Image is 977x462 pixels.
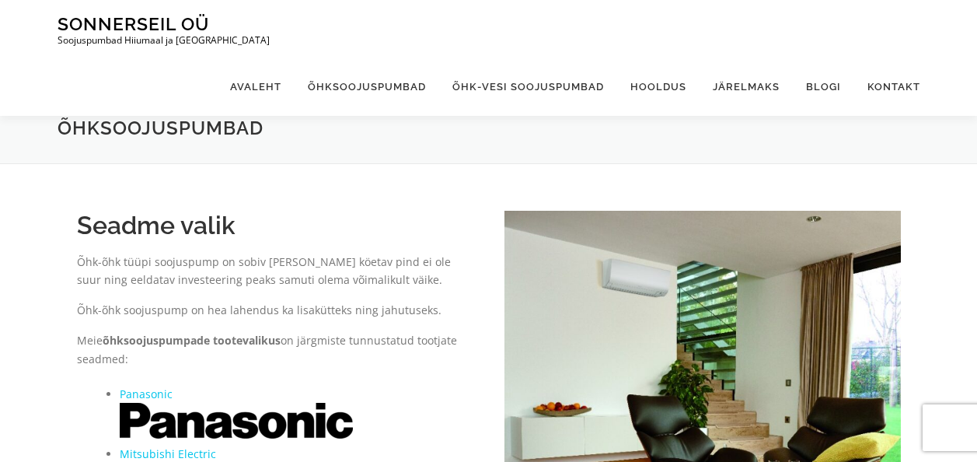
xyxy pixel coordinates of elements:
[617,58,700,116] a: Hooldus
[120,446,216,461] a: Mitsubishi Electric
[700,58,793,116] a: Järelmaks
[77,301,473,320] p: Õhk-õhk soojuspump on hea lahendus ka lisakütteks ning jahutuseks.
[58,116,920,140] h1: Õhksoojuspumbad
[58,13,209,34] a: Sonnerseil OÜ
[439,58,617,116] a: Õhk-vesi soojuspumbad
[77,211,473,240] h2: Seadme valik
[793,58,854,116] a: Blogi
[103,333,281,348] strong: õhksoojuspumpade tootevalikus
[854,58,920,116] a: Kontakt
[120,387,173,401] a: Panasonic
[295,58,439,116] a: Õhksoojuspumbad
[77,331,473,369] p: Meie on järgmiste tunnustatud tootjate seadmed:
[217,58,295,116] a: Avaleht
[77,253,473,290] p: Õhk-õhk tüüpi soojuspump on sobiv [PERSON_NAME] köetav pind ei ole suur ning eeldatav investeerin...
[58,35,270,46] p: Soojuspumbad Hiiumaal ja [GEOGRAPHIC_DATA]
